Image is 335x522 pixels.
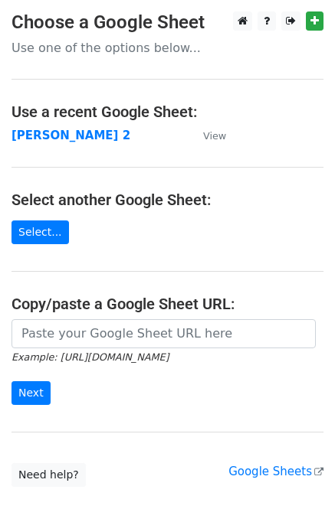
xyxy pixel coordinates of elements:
input: Paste your Google Sheet URL here [11,319,316,348]
a: Select... [11,220,69,244]
small: View [203,130,226,142]
small: Example: [URL][DOMAIN_NAME] [11,351,169,363]
a: Google Sheets [228,465,324,478]
h4: Select another Google Sheet: [11,191,324,209]
p: Use one of the options below... [11,40,324,56]
a: [PERSON_NAME] 2 [11,129,130,142]
input: Next [11,381,51,405]
h4: Use a recent Google Sheet: [11,103,324,121]
a: View [188,129,226,142]
h4: Copy/paste a Google Sheet URL: [11,295,324,313]
h3: Choose a Google Sheet [11,11,324,34]
a: Need help? [11,463,86,487]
